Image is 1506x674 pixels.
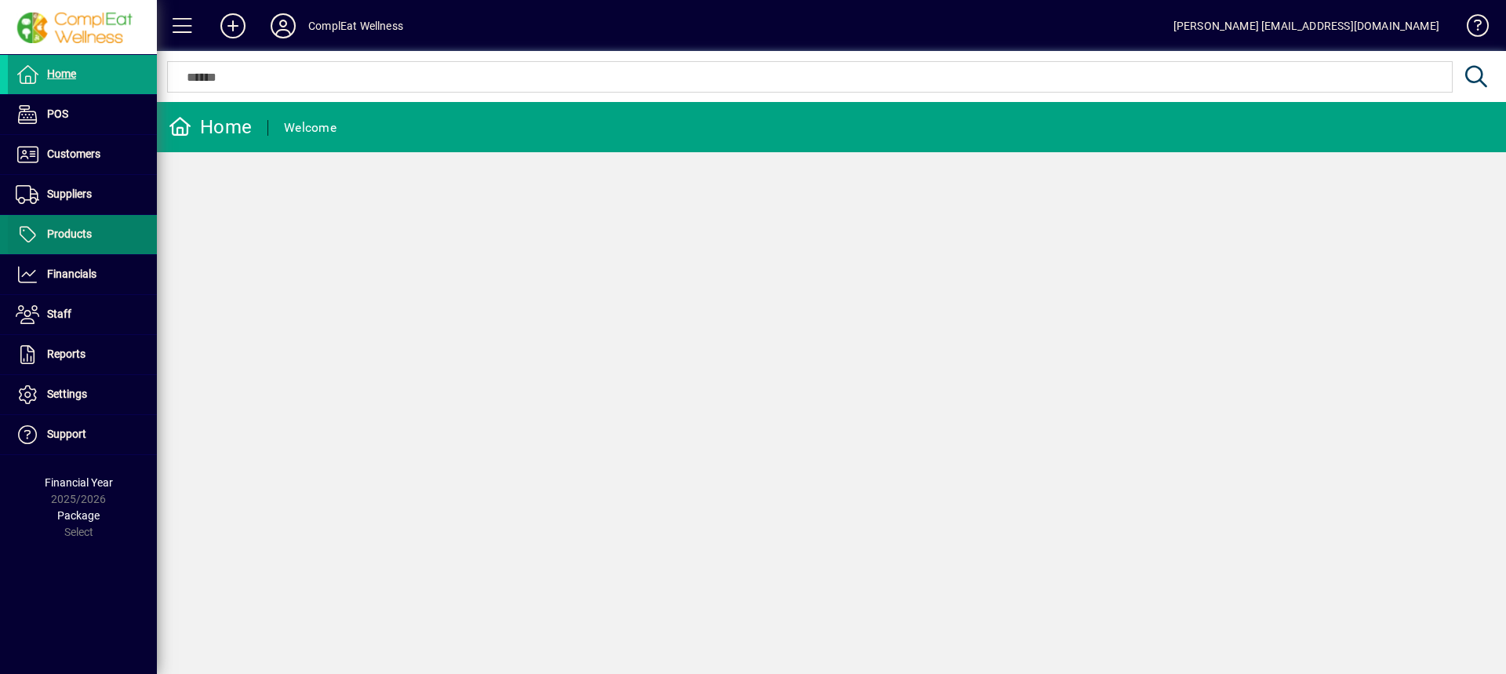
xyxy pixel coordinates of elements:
span: Home [47,67,76,80]
a: Financials [8,255,157,294]
span: Products [47,228,92,240]
div: Home [169,115,252,140]
a: POS [8,95,157,134]
a: Reports [8,335,157,374]
span: Settings [47,388,87,400]
span: Reports [47,348,85,360]
button: Add [208,12,258,40]
span: Package [57,509,100,522]
div: ComplEat Wellness [308,13,403,38]
a: Products [8,215,157,254]
span: Customers [47,148,100,160]
a: Knowledge Base [1455,3,1486,54]
a: Suppliers [8,175,157,214]
span: Staff [47,308,71,320]
span: Financial Year [45,476,113,489]
span: Support [47,428,86,440]
div: Welcome [284,115,336,140]
a: Staff [8,295,157,334]
span: Suppliers [47,188,92,200]
button: Profile [258,12,308,40]
span: POS [47,107,68,120]
a: Settings [8,375,157,414]
a: Customers [8,135,157,174]
div: [PERSON_NAME] [EMAIL_ADDRESS][DOMAIN_NAME] [1173,13,1439,38]
span: Financials [47,268,96,280]
a: Support [8,415,157,454]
